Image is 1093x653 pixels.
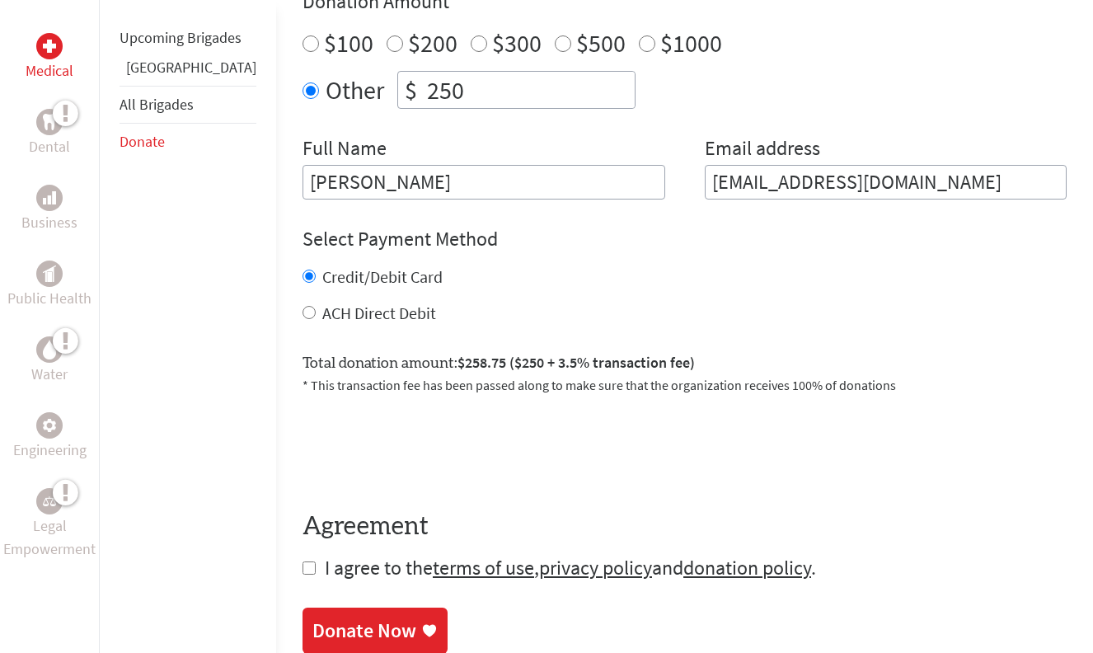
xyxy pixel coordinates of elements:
a: terms of use [433,555,534,580]
div: $ [398,72,424,108]
a: privacy policy [539,555,652,580]
div: Engineering [36,412,63,439]
iframe: reCAPTCHA [303,415,553,479]
p: Business [21,211,77,234]
label: $100 [324,27,373,59]
div: Water [36,336,63,363]
label: Other [326,71,384,109]
a: donation policy [683,555,811,580]
img: Dental [43,114,56,129]
p: Medical [26,59,73,82]
input: Enter Amount [424,72,635,108]
img: Legal Empowerment [43,496,56,506]
p: Public Health [7,287,91,310]
input: Your Email [705,165,1067,200]
li: Upcoming Brigades [120,20,256,56]
label: $300 [492,27,542,59]
p: Water [31,363,68,386]
a: Donate [120,132,165,151]
a: BusinessBusiness [21,185,77,234]
label: $500 [576,27,626,59]
label: Total donation amount: [303,351,695,375]
span: $258.75 ($250 + 3.5% transaction fee) [457,353,695,372]
img: Public Health [43,265,56,282]
li: Donate [120,124,256,160]
span: I agree to the , and . [325,555,816,580]
p: Engineering [13,439,87,462]
div: Medical [36,33,63,59]
label: Full Name [303,135,387,165]
div: Public Health [36,261,63,287]
label: $1000 [660,27,722,59]
label: $200 [408,27,457,59]
a: DentalDental [29,109,70,158]
div: Business [36,185,63,211]
h4: Select Payment Method [303,226,1067,252]
a: WaterWater [31,336,68,386]
img: Engineering [43,419,56,432]
p: * This transaction fee has been passed along to make sure that the organization receives 100% of ... [303,375,1067,395]
input: Enter Full Name [303,165,665,200]
p: Dental [29,135,70,158]
h4: Agreement [303,512,1067,542]
img: Medical [43,40,56,53]
label: ACH Direct Debit [322,303,436,323]
li: All Brigades [120,86,256,124]
div: Donate Now [312,618,416,644]
div: Dental [36,109,63,135]
label: Email address [705,135,820,165]
a: MedicalMedical [26,33,73,82]
img: Water [43,340,56,359]
a: EngineeringEngineering [13,412,87,462]
div: Legal Empowerment [36,488,63,514]
a: [GEOGRAPHIC_DATA] [126,58,256,77]
a: Upcoming Brigades [120,28,242,47]
a: All Brigades [120,95,194,114]
p: Legal Empowerment [3,514,96,561]
label: Credit/Debit Card [322,266,443,287]
img: Business [43,191,56,204]
li: Guatemala [120,56,256,86]
a: Legal EmpowermentLegal Empowerment [3,488,96,561]
a: Public HealthPublic Health [7,261,91,310]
